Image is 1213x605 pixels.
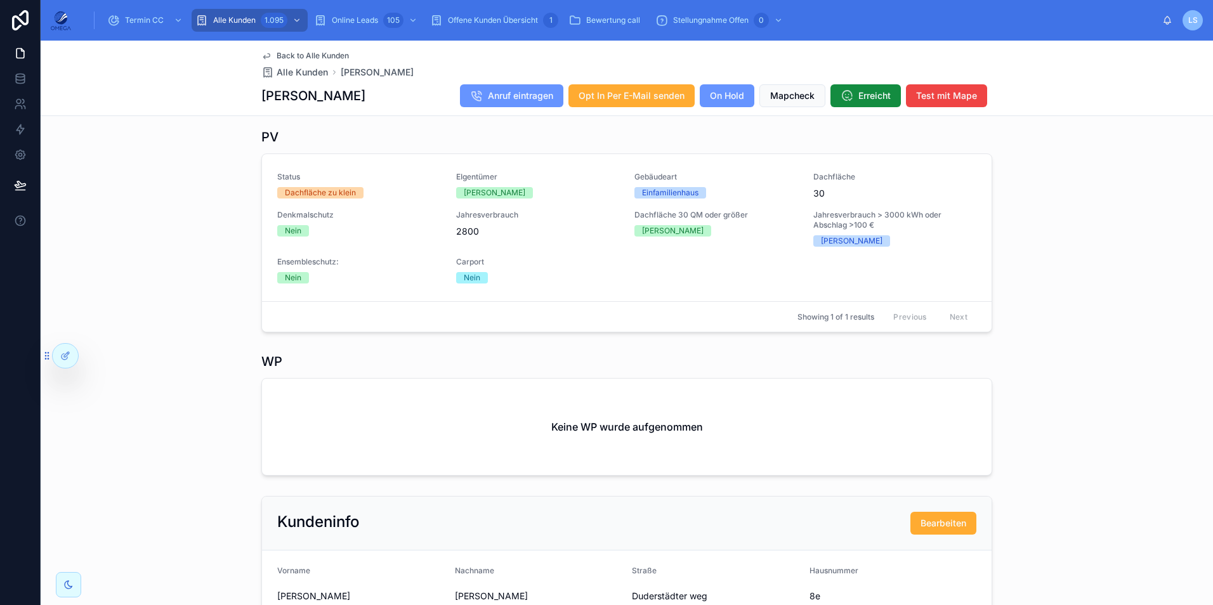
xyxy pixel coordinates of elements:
[277,566,310,575] span: Vorname
[464,187,525,198] div: [PERSON_NAME]
[455,566,494,575] span: Nachname
[277,257,441,267] span: Ensembleschutz:
[710,89,744,102] span: On Hold
[383,13,403,28] div: 105
[673,15,749,25] span: Stellungnahme Offen
[261,128,279,146] h1: PV
[642,225,704,237] div: [PERSON_NAME]
[1188,15,1198,25] span: LS
[456,210,620,220] span: Jahresverbrauch
[632,590,799,602] span: Duderstädter weg
[770,89,815,102] span: Mapcheck
[277,210,441,220] span: Denkmalschutz
[456,257,620,267] span: Carport
[916,89,977,102] span: Test mit Mape
[810,566,858,575] span: Hausnummer
[51,10,71,30] img: App logo
[125,15,164,25] span: Termin CC
[652,9,789,32] a: Stellungnahme Offen0
[261,353,282,370] h1: WP
[285,187,356,198] div: Dachfläche zu klein
[632,566,657,575] span: Straße
[813,172,977,182] span: Dachfläche
[213,15,256,25] span: Alle Kunden
[277,512,360,532] h2: Kundeninfo
[906,84,987,107] button: Test mit Mape
[285,272,301,283] div: Nein
[103,9,189,32] a: Termin CC
[830,84,901,107] button: Erreicht
[460,84,563,107] button: Anruf eintragen
[754,13,769,28] div: 0
[277,172,441,182] span: Status
[277,51,349,61] span: Back to Alle Kunden
[858,89,891,102] span: Erreicht
[285,225,301,237] div: Nein
[551,419,703,434] h2: Keine WP wurde aufgenommen
[277,590,445,602] span: [PERSON_NAME]
[810,590,977,602] span: 8e
[261,66,328,79] a: Alle Kunden
[261,87,365,105] h1: [PERSON_NAME]
[579,89,685,102] span: Opt In Per E-Mail senden
[568,84,695,107] button: Opt In Per E-Mail senden
[634,210,798,220] span: Dachfläche 30 QM oder größer
[543,13,558,28] div: 1
[813,210,977,230] span: Jahresverbrauch > 3000 kWh oder Abschlag >100 €
[488,89,553,102] span: Anruf eintragen
[813,187,977,200] span: 30
[586,15,640,25] span: Bewertung call
[81,6,1162,34] div: scrollable content
[464,272,480,283] div: Nein
[634,172,798,182] span: Gebäudeart
[821,235,882,247] div: [PERSON_NAME]
[332,15,378,25] span: Online Leads
[797,312,874,322] span: Showing 1 of 1 results
[310,9,424,32] a: Online Leads105
[910,512,976,535] button: Bearbeiten
[261,51,349,61] a: Back to Alle Kunden
[448,15,538,25] span: Offene Kunden Übersicht
[700,84,754,107] button: On Hold
[277,66,328,79] span: Alle Kunden
[565,9,649,32] a: Bewertung call
[192,9,308,32] a: Alle Kunden1.095
[642,187,698,198] div: Einfamilienhaus
[261,13,287,28] div: 1.095
[426,9,562,32] a: Offene Kunden Übersicht1
[921,517,966,530] span: Bearbeiten
[341,66,414,79] a: [PERSON_NAME]
[759,84,825,107] button: Mapcheck
[456,172,620,182] span: EIgentümer
[455,590,622,602] span: [PERSON_NAME]
[456,225,620,238] span: 2800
